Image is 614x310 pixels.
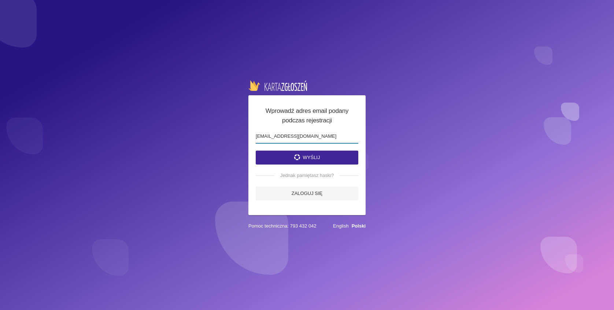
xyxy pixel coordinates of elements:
span: Jednak pamiętasz hasło? [274,172,340,179]
input: Email [256,129,358,143]
button: Wyślij [256,151,358,165]
a: Zaloguj się [256,187,358,200]
a: Polski [352,223,366,229]
span: Pomoc techniczna: 793 432 042 [248,222,317,230]
h5: Wprowadź adres email podany podczas rejestracji [256,106,358,125]
a: English [333,223,349,229]
img: logo-karta.png [248,80,307,91]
